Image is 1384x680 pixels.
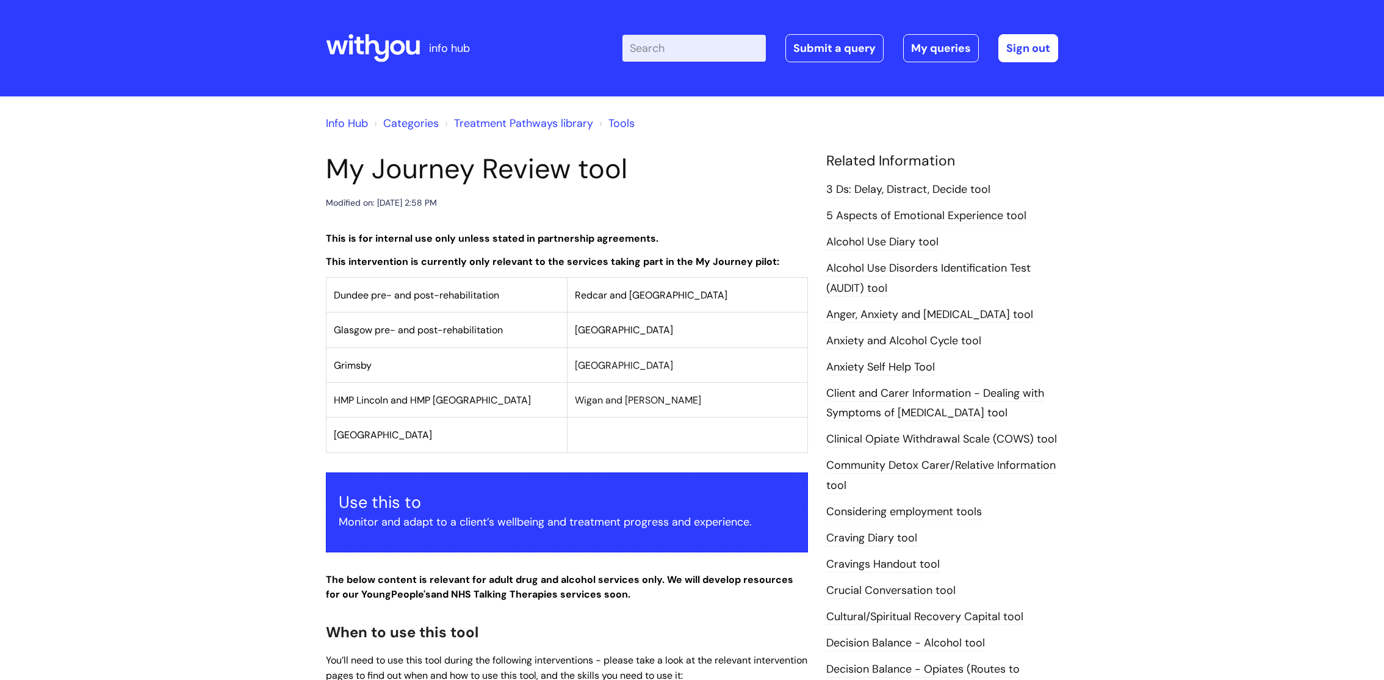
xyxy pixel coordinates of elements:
[334,359,372,372] span: Grimsby
[326,623,478,642] span: When to use this tool
[371,114,439,133] li: Solution home
[826,504,982,520] a: Considering employment tools
[826,583,956,599] a: Crucial Conversation tool
[826,208,1026,224] a: 5 Aspects of Emotional Experience tool
[826,261,1031,296] a: Alcohol Use Disorders Identification Test (AUDIT) tool
[334,394,531,407] span: HMP Lincoln and HMP [GEOGRAPHIC_DATA]
[442,114,593,133] li: Treatment Pathways library
[454,116,593,131] a: Treatment Pathways library
[826,458,1056,493] a: Community Detox Carer/Relative Information tool
[383,116,439,131] a: Categories
[575,359,673,372] span: [GEOGRAPHIC_DATA]
[826,432,1057,447] a: Clinical Opiate Withdrawal Scale (COWS) tool
[596,114,635,133] li: Tools
[326,153,808,186] h1: My Journey Review tool
[339,512,795,532] p: Monitor and adapt to a client’s wellbeing and treatment progress and experience.
[326,255,779,268] strong: This intervention is currently only relevant to the services taking part in the My Journey pilot:
[334,429,432,441] span: [GEOGRAPHIC_DATA]
[429,38,470,58] p: info hub
[826,530,917,546] a: Craving Diary tool
[785,34,884,62] a: Submit a query
[326,232,658,245] strong: This is for internal use only unless stated in partnership agreements.
[826,609,1023,625] a: Cultural/Spiritual Recovery Capital tool
[334,289,499,302] span: Dundee pre- and post-rehabilitation
[334,324,503,336] span: Glasgow pre- and post-rehabilitation
[339,493,795,512] h3: Use this to
[826,635,985,651] a: Decision Balance - Alcohol tool
[622,34,1058,62] div: | -
[622,35,766,62] input: Search
[326,195,437,211] div: Modified on: [DATE] 2:58 PM
[326,573,793,601] strong: The below content is relevant for adult drug and alcohol services only. We will develop resources...
[826,333,981,349] a: Anxiety and Alcohol Cycle tool
[575,289,727,302] span: Redcar and [GEOGRAPHIC_DATA]
[826,360,935,375] a: Anxiety Self Help Tool
[826,386,1044,421] a: Client and Carer Information - Dealing with Symptoms of [MEDICAL_DATA] tool
[575,324,673,336] span: [GEOGRAPHIC_DATA]
[903,34,979,62] a: My queries
[575,394,701,407] span: Wigan and [PERSON_NAME]
[826,557,940,573] a: Cravings Handout tool
[608,116,635,131] a: Tools
[998,34,1058,62] a: Sign out
[826,153,1058,170] h4: Related Information
[391,588,431,601] strong: People's
[826,234,939,250] a: Alcohol Use Diary tool
[826,182,990,198] a: 3 Ds: Delay, Distract, Decide tool
[326,116,368,131] a: Info Hub
[826,307,1033,323] a: Anger, Anxiety and [MEDICAL_DATA] tool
